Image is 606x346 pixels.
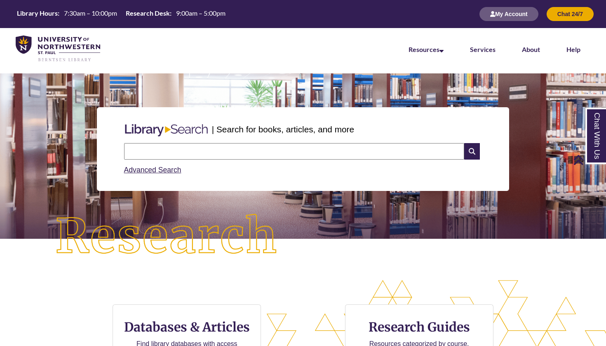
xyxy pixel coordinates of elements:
[479,7,538,21] button: My Account
[573,154,604,165] a: Back to Top
[14,9,229,20] a: Hours Today
[547,7,594,21] button: Chat 24/7
[522,45,540,53] a: About
[122,9,173,18] th: Research Desk:
[16,35,100,62] img: UNWSP Library Logo
[124,166,181,174] a: Advanced Search
[566,45,580,53] a: Help
[409,45,444,53] a: Resources
[31,189,303,284] img: Research
[464,143,480,160] i: Search
[14,9,61,18] th: Library Hours:
[14,9,229,19] table: Hours Today
[212,123,354,136] p: | Search for books, articles, and more
[120,319,254,335] h3: Databases & Articles
[176,9,225,17] span: 9:00am – 5:00pm
[547,10,594,17] a: Chat 24/7
[352,319,486,335] h3: Research Guides
[470,45,496,53] a: Services
[479,10,538,17] a: My Account
[121,121,212,140] img: Libary Search
[64,9,117,17] span: 7:30am – 10:00pm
